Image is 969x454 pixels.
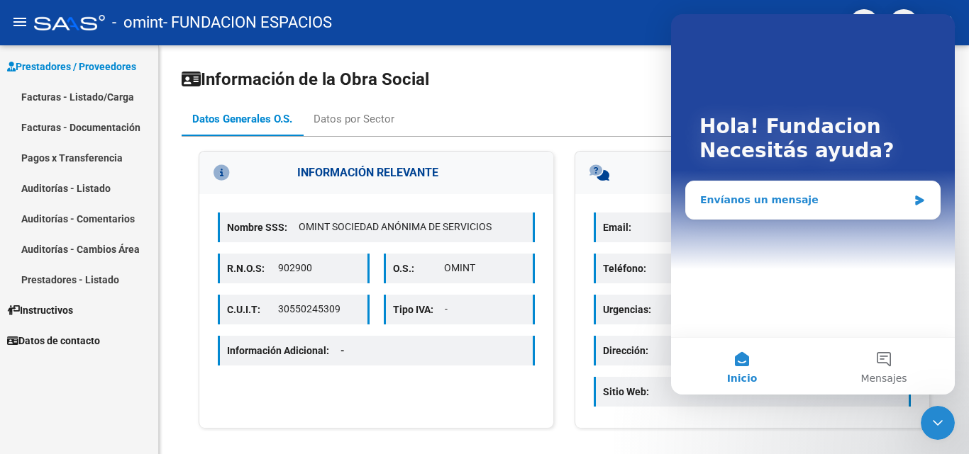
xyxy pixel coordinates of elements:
p: O.S.: [393,261,444,276]
p: R.N.O.S: [227,261,278,276]
p: Urgencias: [603,302,704,317]
p: Tipo IVA: [393,302,445,317]
p: Nombre SSS: [227,220,299,235]
span: - FUNDACION ESPACIOS [163,7,332,38]
h3: INFORMACIÓN RELEVANTE [199,152,553,194]
iframe: Intercom live chat [671,14,955,395]
p: - [445,302,526,317]
iframe: Intercom live chat [921,406,955,440]
p: C.U.I.T: [227,302,278,317]
h3: CONTACTOS GENERALES [575,152,929,194]
p: Dirección: [603,343,704,358]
h1: Información de la Obra Social [182,68,946,91]
p: Sitio Web: [603,384,704,399]
div: Datos Generales O.S. [192,111,292,127]
p: 30550245309 [278,302,360,317]
span: Datos de contacto [7,333,100,348]
p: Email: [603,220,704,235]
p: OMINT [444,261,526,276]
span: - omint [112,7,163,38]
div: Datos por Sector [314,111,394,127]
p: OMINT SOCIEDAD ANÓNIMA DE SERVICIOS [299,220,526,234]
span: Instructivos [7,302,73,318]
span: Prestadores / Proveedores [7,59,136,74]
p: Teléfono: [603,261,704,276]
p: 902900 [278,261,360,276]
mat-icon: menu [11,13,28,30]
p: Información Adicional: [227,343,356,358]
span: - [340,345,345,356]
